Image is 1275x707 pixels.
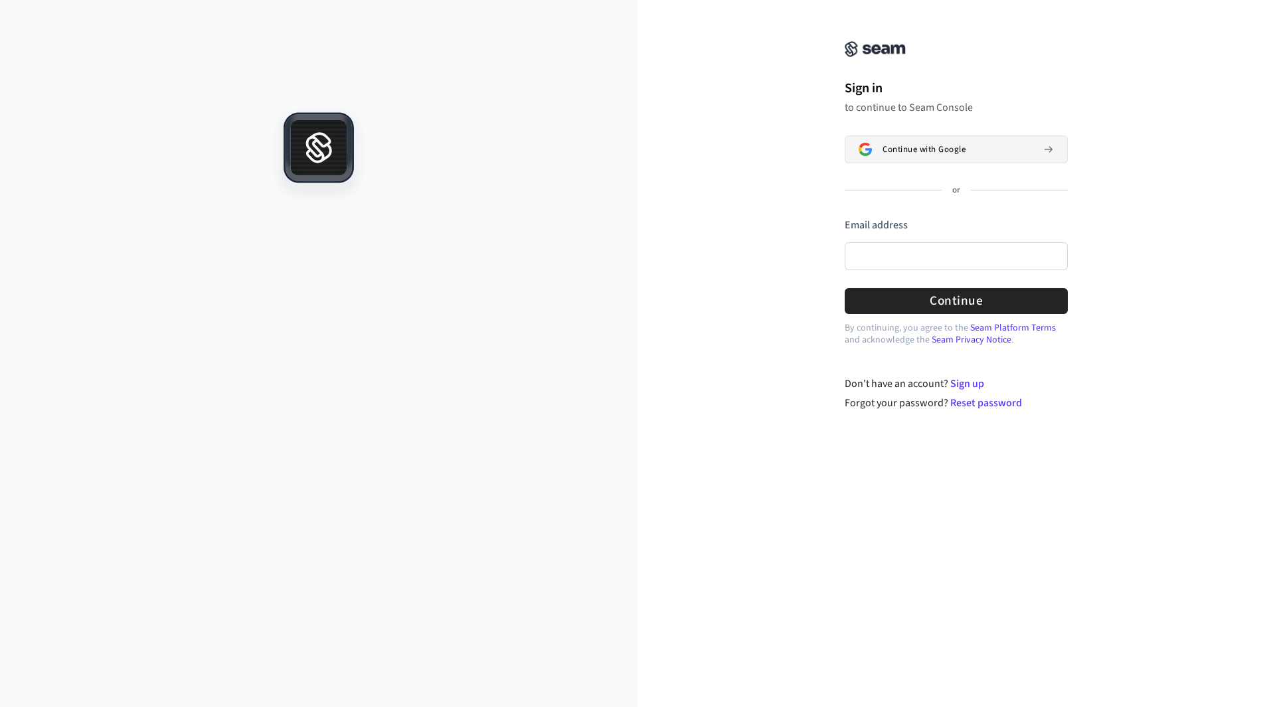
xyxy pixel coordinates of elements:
[845,322,1068,346] p: By continuing, you agree to the and acknowledge the .
[859,143,872,156] img: Sign in with Google
[845,395,1068,411] div: Forgot your password?
[845,376,1068,392] div: Don't have an account?
[950,396,1022,410] a: Reset password
[845,78,1068,98] h1: Sign in
[845,41,906,57] img: Seam Console
[970,321,1056,335] a: Seam Platform Terms
[932,333,1011,347] a: Seam Privacy Notice
[845,288,1068,314] button: Continue
[950,376,984,391] a: Sign up
[952,185,960,196] p: or
[845,101,1068,114] p: to continue to Seam Console
[845,218,908,232] label: Email address
[883,144,966,155] span: Continue with Google
[845,135,1068,163] button: Sign in with GoogleContinue with Google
